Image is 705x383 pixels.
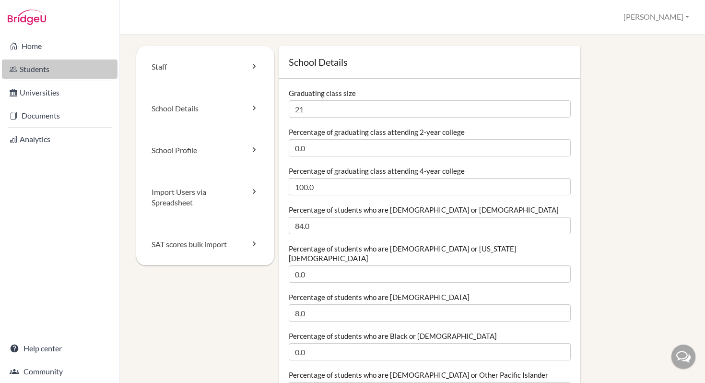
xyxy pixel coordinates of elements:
[136,46,274,88] a: Staff
[289,88,356,98] label: Graduating class size
[136,171,274,224] a: Import Users via Spreadsheet
[2,339,117,358] a: Help center
[8,10,46,25] img: Bridge-U
[2,130,117,149] a: Analytics
[22,7,42,15] span: Help
[2,60,117,79] a: Students
[289,56,571,69] h1: School Details
[289,244,571,263] label: Percentage of students who are [DEMOGRAPHIC_DATA] or [US_STATE][DEMOGRAPHIC_DATA]
[289,127,465,137] label: Percentage of graduating class attending 2-year college
[289,166,465,176] label: Percentage of graduating class attending 4-year college
[289,205,559,215] label: Percentage of students who are [DEMOGRAPHIC_DATA] or [DEMOGRAPHIC_DATA]
[2,106,117,125] a: Documents
[2,36,117,56] a: Home
[2,83,117,102] a: Universities
[2,362,117,381] a: Community
[136,224,274,265] a: SAT scores bulk import
[289,331,497,341] label: Percentage of students who are Black or [DEMOGRAPHIC_DATA]
[289,370,548,380] label: Percentage of students who are [DEMOGRAPHIC_DATA] or Other Pacific Islander
[136,88,274,130] a: School Details
[289,292,470,302] label: Percentage of students who are [DEMOGRAPHIC_DATA]
[619,8,693,26] button: [PERSON_NAME]
[136,130,274,171] a: School Profile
